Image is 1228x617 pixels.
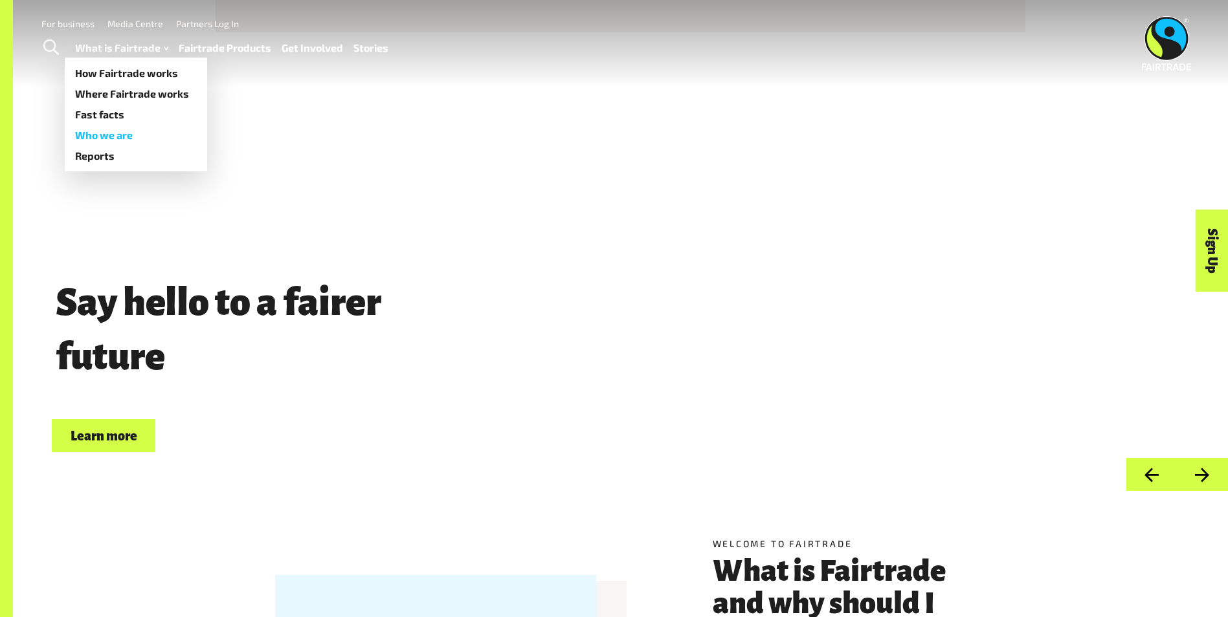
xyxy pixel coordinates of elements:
[353,39,388,58] a: Stories
[52,419,155,452] a: Learn more
[65,146,207,166] a: Reports
[75,39,168,58] a: What is Fairtrade
[1177,458,1228,491] button: Next
[1142,16,1192,70] img: Fairtrade Australia New Zealand logo
[713,537,966,550] h5: Welcome to Fairtrade
[1126,458,1177,491] button: Previous
[65,63,207,83] a: How Fairtrade works
[179,39,271,58] a: Fairtrade Products
[35,32,67,64] a: Toggle Search
[282,39,343,58] a: Get Involved
[176,18,239,29] a: Partners Log In
[65,83,207,104] a: Where Fairtrade works
[65,104,207,125] a: Fast facts
[52,282,386,377] span: Say hello to a fairer future
[65,125,207,146] a: Who we are
[52,388,997,414] p: Choose Fairtrade
[41,18,95,29] a: For business
[107,18,163,29] a: Media Centre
